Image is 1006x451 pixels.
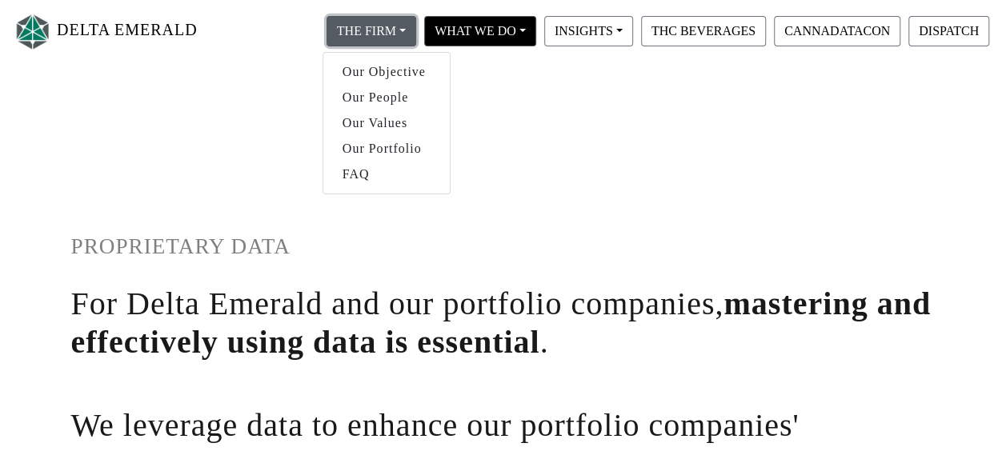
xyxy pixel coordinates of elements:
h1: PROPRIETARY DATA [71,233,936,260]
h1: For Delta Emerald and our portfolio companies, . [71,285,936,361]
a: Our Portfolio [323,136,450,162]
a: DELTA EMERALD [13,6,198,57]
a: CANNADATACON [770,23,904,37]
a: Our Values [323,110,450,136]
a: Our Objective [323,59,450,85]
button: DISPATCH [908,16,989,46]
a: DISPATCH [904,23,993,37]
a: THC BEVERAGES [637,23,770,37]
button: CANNADATACON [774,16,900,46]
button: INSIGHTS [544,16,633,46]
button: WHAT WE DO [424,16,536,46]
button: THE FIRM [327,16,416,46]
img: Logo [13,10,53,53]
a: FAQ [323,162,450,187]
a: Our People [323,85,450,110]
button: THC BEVERAGES [641,16,766,46]
div: THE FIRM [323,52,451,194]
